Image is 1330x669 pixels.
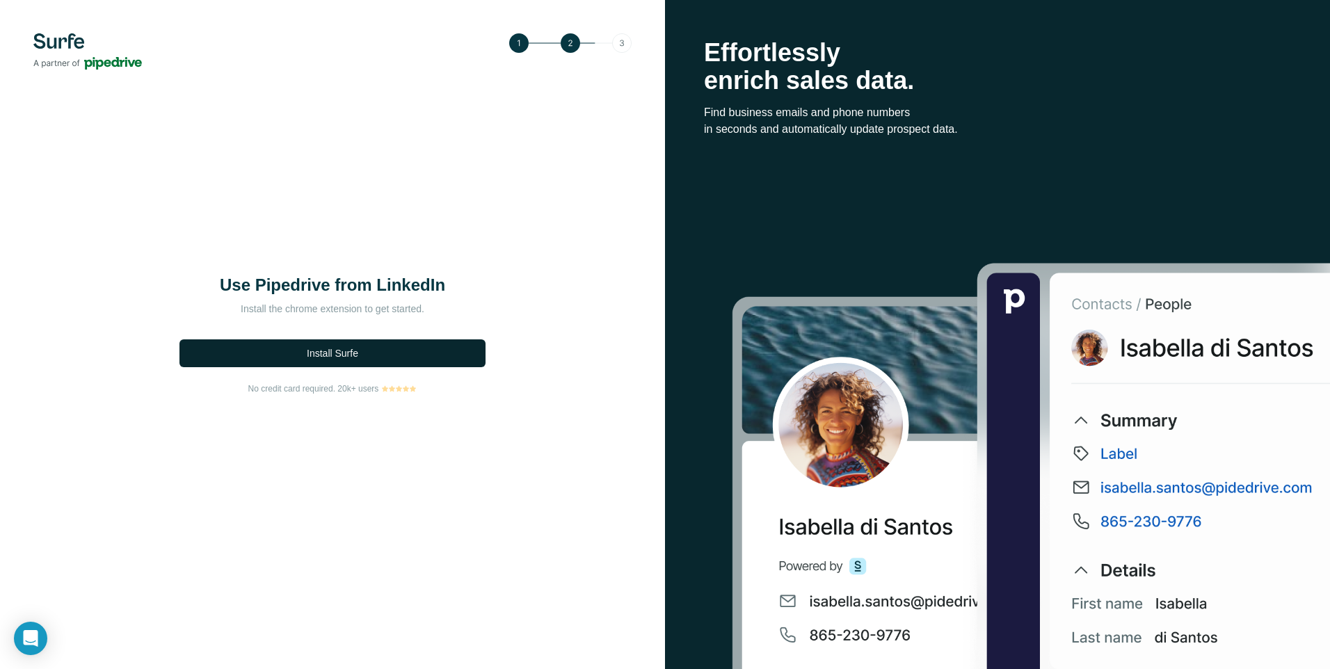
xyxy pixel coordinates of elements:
[704,67,1291,95] p: enrich sales data.
[179,339,486,367] button: Install Surfe
[193,302,472,316] p: Install the chrome extension to get started.
[704,121,1291,138] p: in seconds and automatically update prospect data.
[704,104,1291,121] p: Find business emails and phone numbers
[732,261,1330,669] img: Surfe Stock Photo - Selling good vibes
[704,39,1291,67] p: Effortlessly
[14,622,47,655] div: Open Intercom Messenger
[33,33,142,70] img: Surfe's logo
[193,274,472,296] h1: Use Pipedrive from LinkedIn
[509,33,632,53] img: Step 2
[307,346,358,360] span: Install Surfe
[248,382,379,395] span: No credit card required. 20k+ users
